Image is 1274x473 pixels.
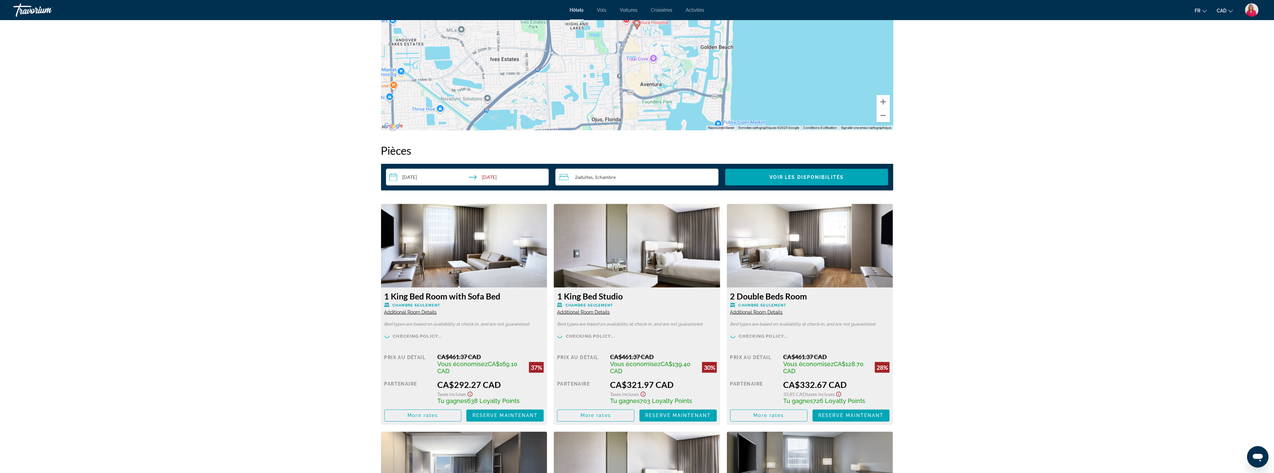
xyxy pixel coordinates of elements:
span: Tu gagnes [437,398,467,405]
a: Activités [686,7,704,13]
div: Search widget [386,169,888,186]
span: Reserve maintenant [472,413,538,418]
span: More rates [407,413,438,418]
span: Vous économisez [783,360,834,367]
span: Tu gagnes [783,398,813,405]
div: CA$461.37 CAD [437,353,544,360]
span: Chambre seulement [393,303,441,308]
div: CA$332.67 CAD [783,380,890,390]
button: Reserve maintenant [640,410,717,422]
button: Travelers: 2 adults, 0 children [555,169,719,186]
div: 30% [702,362,717,373]
span: CAD [1217,8,1227,13]
button: More rates [384,410,462,422]
div: CA$321.97 CAD [610,380,717,390]
span: Reserve maintenant [645,413,711,418]
a: Voitures [620,7,638,13]
span: Checking policy... [739,334,788,338]
div: Partenaire [557,380,605,405]
button: Change currency [1217,6,1233,15]
div: Prix au détail [730,353,778,375]
span: Adultes [578,174,593,180]
button: Check-in date: Jan 2, 2026 Check-out date: Jan 3, 2026 [386,169,549,186]
button: Show Taxes and Fees disclaimer [466,390,474,397]
h3: 1 King Bed Room with Sofa Bed [384,291,544,301]
span: Reserve maintenant [818,413,884,418]
span: Vous économisez [610,360,661,367]
div: Prix au détail [557,353,605,375]
span: 638 Loyalty Points [467,398,520,405]
a: Vols [597,7,607,13]
button: More rates [557,410,634,422]
button: Show Taxes and Fees disclaimer [835,390,843,397]
a: Travorium [13,1,80,19]
span: Chambre seulement [739,303,786,308]
span: Taxes incluses [610,391,639,397]
img: 2Q== [1245,3,1259,17]
button: Change language [1195,6,1207,15]
span: Additional Room Details [557,310,610,315]
h2: Pièces [381,144,893,157]
button: Zoom avant [877,95,890,109]
img: Google [383,122,405,130]
span: Taxes incluses [806,391,835,397]
span: Additional Room Details [384,310,437,315]
span: CA$128.70 CAD [783,360,864,375]
h3: 1 King Bed Studio [557,291,717,301]
span: Checking policy... [393,334,442,338]
span: Chambre [597,174,616,180]
div: CA$461.37 CAD [783,353,890,360]
span: Vous économisez [437,360,488,367]
button: Reserve maintenant [466,410,544,422]
p: Bed types are based on availability at check-in, and are not guaranteed. [730,322,890,327]
a: Hôtels [570,7,584,13]
span: 33.85 CAD [783,391,806,397]
div: Partenaire [730,380,778,405]
p: Bed types are based on availability at check-in, and are not guaranteed. [384,322,544,327]
span: More rates [581,413,611,418]
button: Show Taxes and Fees disclaimer [639,390,647,397]
button: Reserve maintenant [813,410,890,422]
div: 37% [529,362,544,373]
span: fr [1195,8,1201,13]
a: Conditions d'utilisation (s'ouvre dans un nouvel onglet) [803,126,837,130]
span: , 1 [593,175,616,180]
a: Signaler une erreur cartographique [841,126,891,130]
div: CA$461.37 CAD [610,353,717,360]
span: Chambre seulement [566,303,613,308]
img: 06e8f594-424e-440b-963b-e271e8442b55.jpeg [727,204,893,288]
div: 28% [875,362,890,373]
span: Taxes incluses [437,391,466,397]
button: More rates [730,410,808,422]
span: Checking policy... [566,334,615,338]
span: CA$139.40 CAD [610,360,691,375]
p: Bed types are based on availability at check-in, and are not guaranteed. [557,322,717,327]
img: f6e5e583-8c55-4734-87c9-c069a9c2d954.jpeg [381,204,547,288]
button: Zoom arrière [877,109,890,122]
span: Additional Room Details [730,310,783,315]
iframe: Bouton de lancement de la fenêtre de messagerie [1247,446,1269,468]
button: Raccourcis-clavier [708,126,734,130]
button: User Menu [1243,3,1261,17]
h3: 2 Double Beds Room [730,291,890,301]
span: 726 Loyalty Points [813,398,865,405]
a: Ouvrir cette zone dans Google Maps (s'ouvre dans une nouvelle fenêtre) [383,122,405,130]
div: CA$292.27 CAD [437,380,544,390]
span: Données cartographiques ©2025 Google [738,126,799,130]
img: d50ddb3c-d02b-4fee-b7e9-f65de4b212fc.jpeg [554,204,720,288]
button: Voir les disponibilités [725,169,888,186]
a: Croisières [651,7,673,13]
span: CA$169.10 CAD [437,360,517,375]
span: More rates [754,413,784,418]
span: Voir les disponibilités [769,175,844,180]
div: Partenaire [384,380,433,405]
span: Tu gagnes [610,398,640,405]
div: Prix au détail [384,353,433,375]
span: 703 Loyalty Points [640,398,692,405]
span: 2 [575,175,593,180]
